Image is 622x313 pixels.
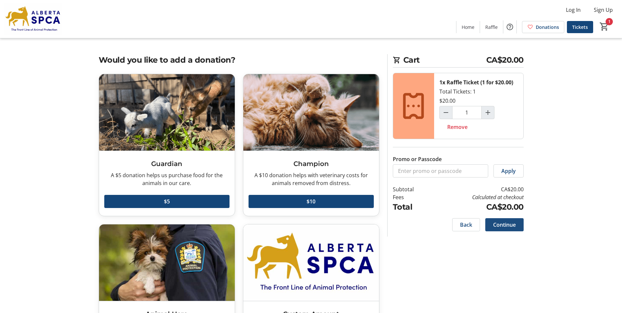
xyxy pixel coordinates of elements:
div: A $5 donation helps us purchase food for the animals in our care. [104,171,230,187]
td: Fees [393,193,431,201]
button: Cart [598,21,610,32]
label: Promo or Passcode [393,155,442,163]
span: Continue [493,221,516,229]
a: Home [456,21,480,33]
button: $10 [249,195,374,208]
button: Increment by one [482,106,494,119]
img: Alberta SPCA's Logo [4,3,62,35]
td: Total [393,201,431,213]
td: Calculated at checkout [431,193,523,201]
td: CA$20.00 [431,201,523,213]
span: $5 [164,198,170,205]
input: Enter promo or passcode [393,164,488,177]
button: Help [503,20,516,33]
a: Tickets [567,21,593,33]
img: Custom Amount [243,224,379,301]
h3: Champion [249,159,374,169]
img: Animal Hero [99,224,235,301]
div: 1x Raffle Ticket (1 for $20.00) [439,78,513,86]
button: Back [452,218,480,231]
td: Subtotal [393,185,431,193]
a: Donations [522,21,564,33]
button: $5 [104,195,230,208]
a: Raffle [480,21,503,33]
span: $10 [307,198,315,205]
div: A $10 donation helps with veterinary costs for animals removed from distress. [249,171,374,187]
button: Remove [439,120,475,134]
button: Sign Up [589,5,618,15]
div: Total Tickets: 1 [434,73,523,139]
span: Apply [501,167,516,175]
span: Log In [566,6,581,14]
span: Remove [447,123,468,131]
button: Log In [561,5,586,15]
button: Decrement by one [440,106,452,119]
td: CA$20.00 [431,185,523,193]
h2: Cart [393,54,524,68]
div: $20.00 [439,97,455,105]
span: CA$20.00 [486,54,524,66]
span: Back [460,221,472,229]
span: Raffle [485,24,498,31]
h3: Guardian [104,159,230,169]
input: Raffle Ticket (1 for $20.00) Quantity [452,106,482,119]
img: Champion [243,74,379,151]
button: Apply [493,164,524,177]
button: Continue [485,218,524,231]
span: Home [462,24,474,31]
span: Donations [536,24,559,31]
span: Sign Up [594,6,613,14]
img: Guardian [99,74,235,151]
span: Tickets [572,24,588,31]
h2: Would you like to add a donation? [99,54,379,66]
